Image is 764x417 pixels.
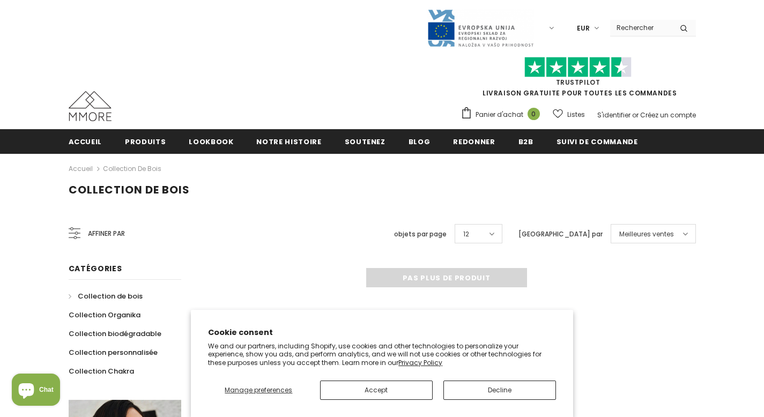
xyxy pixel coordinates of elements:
[394,229,447,240] label: objets par page
[610,20,672,35] input: Search Site
[345,129,385,153] a: soutenez
[597,110,631,120] a: S'identifier
[88,228,125,240] span: Affiner par
[518,229,603,240] label: [GEOGRAPHIC_DATA] par
[443,381,556,400] button: Decline
[453,137,495,147] span: Redonner
[463,229,469,240] span: 12
[208,342,556,367] p: We and our partners, including Shopify, use cookies and other technologies to personalize your ex...
[69,347,158,358] span: Collection personnalisée
[125,137,166,147] span: Produits
[103,164,161,173] a: Collection de bois
[69,263,122,274] span: Catégories
[69,182,190,197] span: Collection de bois
[125,129,166,153] a: Produits
[69,137,102,147] span: Accueil
[427,9,534,48] img: Javni Razpis
[189,137,233,147] span: Lookbook
[78,291,143,301] span: Collection de bois
[556,78,600,87] a: TrustPilot
[225,385,292,394] span: Manage preferences
[427,23,534,32] a: Javni Razpis
[518,137,533,147] span: B2B
[409,129,431,153] a: Blog
[320,381,433,400] button: Accept
[632,110,639,120] span: or
[69,366,134,376] span: Collection Chakra
[557,129,638,153] a: Suivi de commande
[69,343,158,362] a: Collection personnalisée
[567,109,585,120] span: Listes
[256,129,321,153] a: Notre histoire
[69,287,143,306] a: Collection de bois
[409,137,431,147] span: Blog
[69,306,140,324] a: Collection Organika
[557,137,638,147] span: Suivi de commande
[208,381,309,400] button: Manage preferences
[256,137,321,147] span: Notre histoire
[208,327,556,338] h2: Cookie consent
[69,91,112,121] img: Cas MMORE
[461,62,696,98] span: LIVRAISON GRATUITE POUR TOUTES LES COMMANDES
[398,358,442,367] a: Privacy Policy
[69,324,161,343] a: Collection biodégradable
[453,129,495,153] a: Redonner
[345,137,385,147] span: soutenez
[69,129,102,153] a: Accueil
[518,129,533,153] a: B2B
[69,362,134,381] a: Collection Chakra
[189,129,233,153] a: Lookbook
[69,310,140,320] span: Collection Organika
[9,374,63,408] inbox-online-store-chat: Shopify online store chat
[528,108,540,120] span: 0
[577,23,590,34] span: EUR
[524,57,632,78] img: Faites confiance aux étoiles pilotes
[619,229,674,240] span: Meilleures ventes
[553,105,585,124] a: Listes
[461,107,545,123] a: Panier d'achat 0
[640,110,696,120] a: Créez un compte
[476,109,523,120] span: Panier d'achat
[69,162,93,175] a: Accueil
[69,329,161,339] span: Collection biodégradable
